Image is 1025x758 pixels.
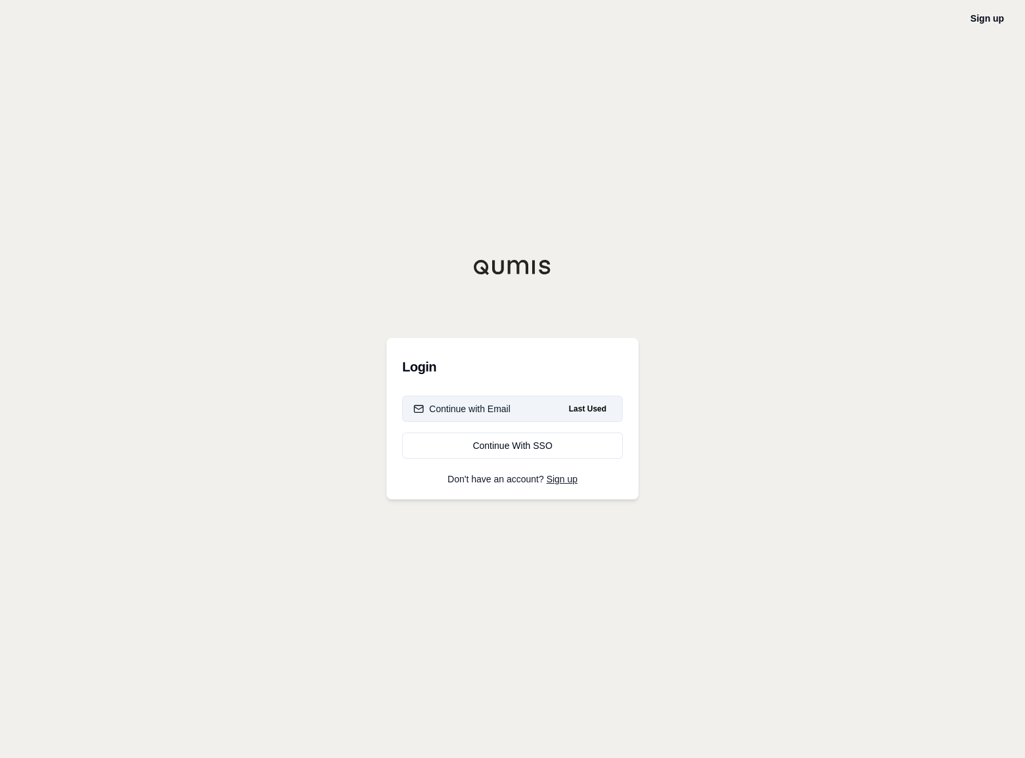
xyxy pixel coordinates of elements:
[413,439,612,452] div: Continue With SSO
[402,354,623,380] h3: Login
[473,259,552,275] img: Qumis
[564,401,612,417] span: Last Used
[402,474,623,484] p: Don't have an account?
[402,396,623,422] button: Continue with EmailLast Used
[971,13,1004,24] a: Sign up
[402,432,623,459] a: Continue With SSO
[413,402,511,415] div: Continue with Email
[547,474,577,484] a: Sign up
